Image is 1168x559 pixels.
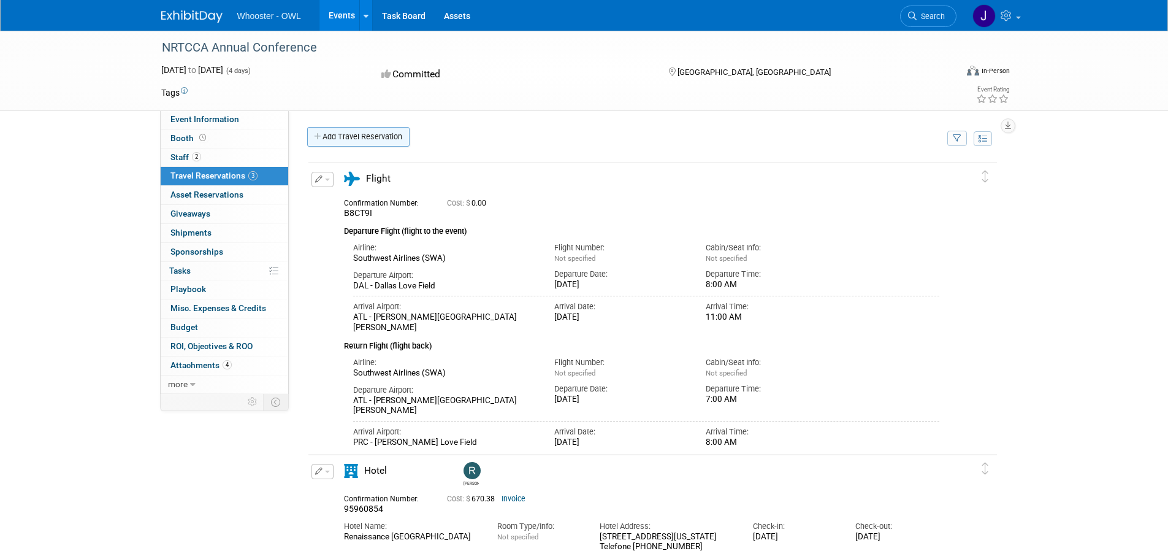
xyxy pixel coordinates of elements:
div: [DATE] [855,532,939,542]
div: Room Type/Info: [497,521,581,532]
div: Event Format [884,64,1010,82]
span: 95960854 [344,504,383,514]
span: Shipments [170,228,212,237]
div: [DATE] [753,532,837,542]
a: Giveaways [161,205,288,223]
i: Hotel [344,464,358,478]
div: Event Rating [976,87,1009,93]
a: Travel Reservations3 [161,167,288,185]
img: ExhibitDay [161,10,223,23]
div: In-Person [981,66,1010,75]
div: Confirmation Number: [344,491,429,504]
img: Format-Inperson.png [967,66,979,75]
span: more [168,379,188,389]
span: Not specified [554,254,595,263]
div: Arrival Airport: [353,426,536,438]
span: Cost: $ [447,199,471,207]
span: Flight [366,173,391,184]
div: Airline: [353,242,536,253]
a: Playbook [161,280,288,299]
span: Sponsorships [170,247,223,256]
span: Asset Reservations [170,190,243,199]
div: Departure Airport: [353,270,536,281]
div: Departure Airport: [353,385,536,396]
a: Booth [161,129,288,148]
span: B8CT9I [344,208,372,218]
div: DAL - Dallas Love Field [353,281,536,291]
div: Departure Date: [554,384,687,395]
span: Hotel [364,465,387,476]
div: 7:00 AM [706,395,839,405]
div: Flight Number: [554,357,687,368]
div: Flight Number: [554,242,687,253]
div: Southwest Airlines (SWA) [353,253,536,264]
div: Southwest Airlines (SWA) [353,368,536,379]
a: Sponsorships [161,243,288,261]
span: [GEOGRAPHIC_DATA], [GEOGRAPHIC_DATA] [678,67,831,77]
div: Arrival Date: [554,301,687,312]
div: Hotel Name: [344,521,479,532]
a: Misc. Expenses & Credits [161,299,288,318]
i: Click and drag to move item [982,171,988,183]
div: Renaissance [GEOGRAPHIC_DATA] [344,532,479,542]
span: Search [917,12,945,21]
div: 8:00 AM [706,438,839,448]
span: ROI, Objectives & ROO [170,341,253,351]
span: (4 days) [225,67,251,75]
div: 8:00 AM [706,280,839,290]
a: Shipments [161,224,288,242]
span: 0.00 [447,199,491,207]
span: Not specified [706,369,747,377]
span: to [186,65,198,75]
span: [DATE] [DATE] [161,65,223,75]
i: Flight [344,172,360,186]
span: Not specified [706,254,747,263]
div: 11:00 AM [706,312,839,323]
div: Departure Time: [706,384,839,395]
div: Return Flight (flight back) [344,333,940,352]
td: Tags [161,87,188,99]
a: more [161,376,288,394]
div: Committed [378,64,649,85]
div: ATL - [PERSON_NAME][GEOGRAPHIC_DATA][PERSON_NAME] [353,312,536,333]
div: Check-in: [753,521,837,532]
a: Event Information [161,110,288,129]
img: Robert Dugan [464,462,481,479]
div: Robert Dugan [464,479,479,486]
span: Attachments [170,360,232,370]
a: Add Travel Reservation [307,127,410,147]
div: [STREET_ADDRESS][US_STATE] Telefone [PHONE_NUMBER] [600,532,735,553]
div: [DATE] [554,280,687,290]
a: Search [900,6,956,27]
span: Staff [170,152,201,162]
span: Not specified [554,369,595,377]
div: [DATE] [554,395,687,405]
div: Arrival Date: [554,426,687,438]
span: Cost: $ [447,495,471,503]
span: Event Information [170,114,239,124]
div: NRTCCA Annual Conference [158,37,938,59]
div: Arrival Airport: [353,301,536,312]
span: Whooster - OWL [237,11,301,21]
div: Confirmation Number: [344,195,429,208]
div: Departure Date: [554,269,687,280]
div: Arrival Time: [706,426,839,438]
div: Hotel Address: [600,521,735,532]
a: Staff2 [161,148,288,167]
div: Airline: [353,357,536,368]
td: Personalize Event Tab Strip [242,394,264,410]
span: Travel Reservations [170,171,258,180]
span: Booth not reserved yet [197,133,208,142]
a: Budget [161,318,288,337]
span: 4 [223,360,232,369]
span: Budget [170,322,198,332]
div: PRC - [PERSON_NAME] Love Field [353,438,536,448]
span: 670.38 [447,495,500,503]
a: Attachments4 [161,357,288,375]
img: James Justus [972,4,996,28]
a: Invoice [502,495,525,503]
div: [DATE] [554,312,687,323]
span: 3 [248,171,258,180]
span: Misc. Expenses & Credits [170,303,266,313]
i: Filter by Traveler [953,135,961,143]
